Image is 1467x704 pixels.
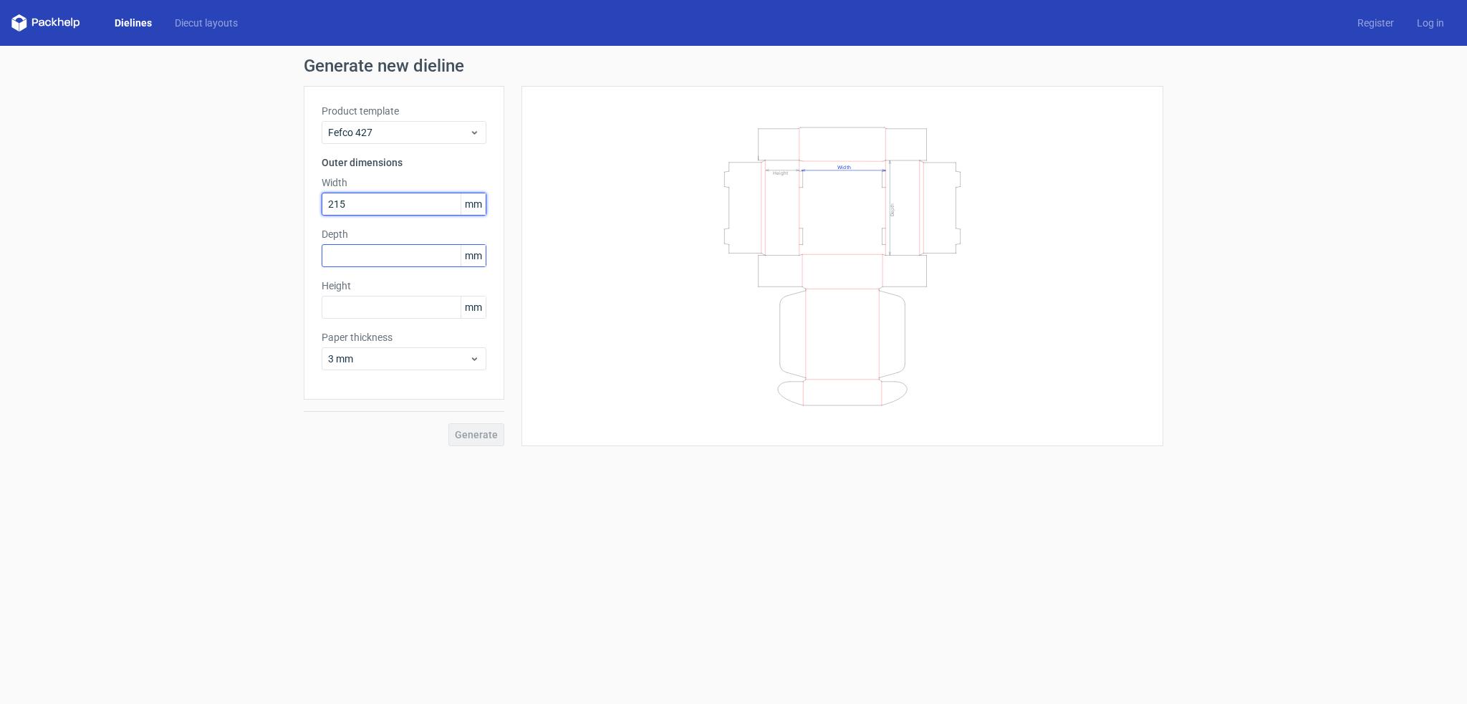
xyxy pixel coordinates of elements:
[461,296,486,318] span: mm
[1405,16,1456,30] a: Log in
[328,125,469,140] span: Fefco 427
[890,203,895,216] text: Depth
[837,163,851,170] text: Width
[773,170,788,175] text: Height
[322,175,486,190] label: Width
[322,104,486,118] label: Product template
[461,193,486,215] span: mm
[322,279,486,293] label: Height
[322,155,486,170] h3: Outer dimensions
[1346,16,1405,30] a: Register
[328,352,469,366] span: 3 mm
[461,245,486,266] span: mm
[322,330,486,344] label: Paper thickness
[163,16,249,30] a: Diecut layouts
[322,227,486,241] label: Depth
[103,16,163,30] a: Dielines
[304,57,1163,74] h1: Generate new dieline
